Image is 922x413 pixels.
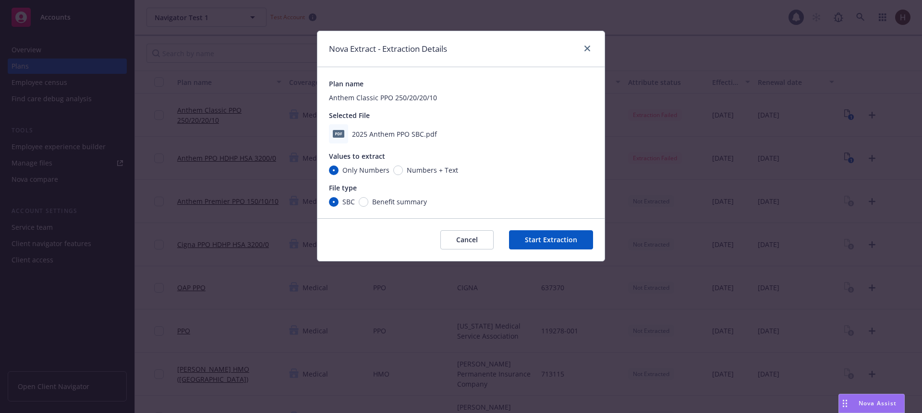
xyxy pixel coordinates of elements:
span: Values to extract [329,152,385,161]
button: Start Extraction [509,230,593,249]
button: Nova Assist [838,394,905,413]
span: File type [329,183,357,192]
span: 2025 Anthem PPO SBC.pdf [352,129,437,139]
div: Selected File [329,110,593,120]
button: Cancel [440,230,494,249]
span: Nova Assist [859,399,897,407]
span: Numbers + Text [407,165,458,175]
div: Anthem Classic PPO 250/20/20/10 [329,93,593,103]
a: close [582,43,593,54]
div: Plan name [329,79,593,89]
div: Drag to move [839,394,851,413]
span: SBC [342,197,355,207]
h1: Nova Extract - Extraction Details [329,43,447,55]
input: Benefit summary [359,197,368,207]
input: SBC [329,197,339,207]
span: Only Numbers [342,165,389,175]
input: Only Numbers [329,165,339,175]
span: Benefit summary [372,197,427,207]
input: Numbers + Text [393,165,403,175]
